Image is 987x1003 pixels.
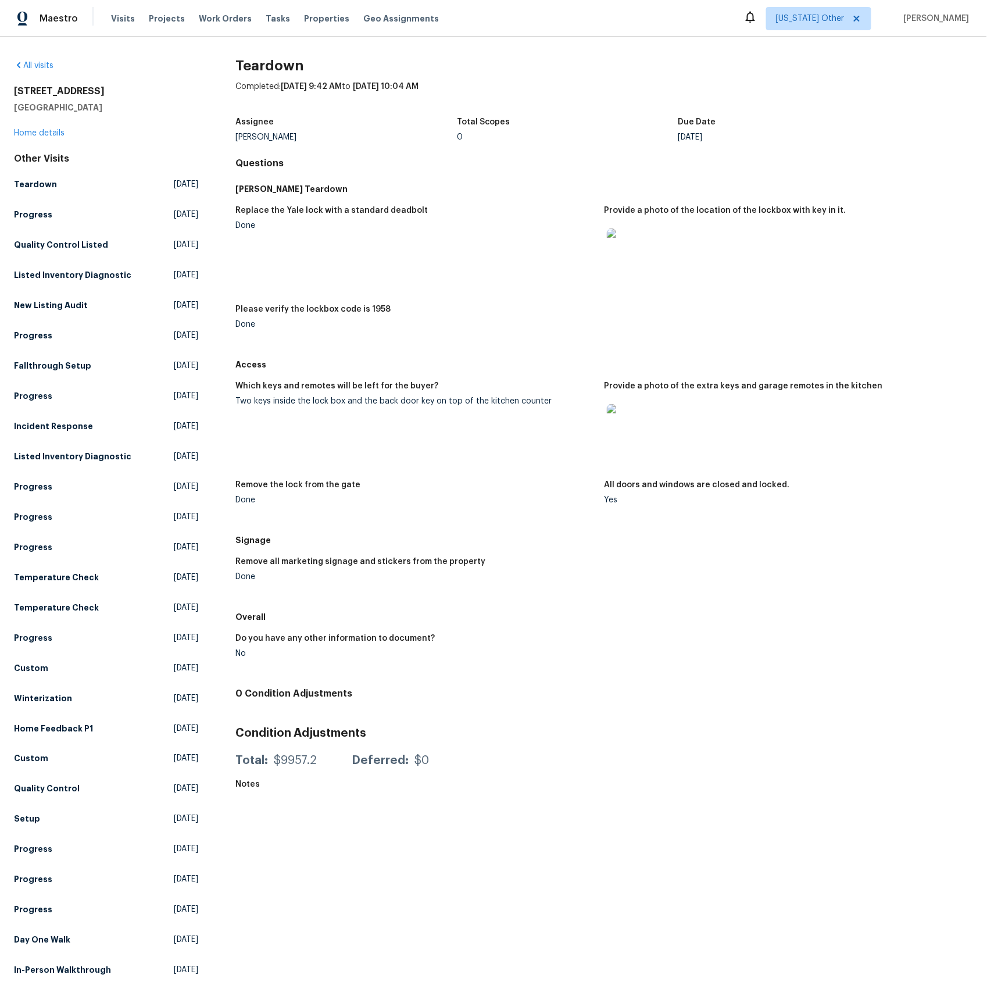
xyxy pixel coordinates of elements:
h5: Provide a photo of the extra keys and garage remotes in the kitchen [605,382,883,390]
h5: Do you have any other information to document? [235,634,435,643]
a: Incident Response[DATE] [14,416,198,437]
h5: Progress [14,632,52,644]
span: [DATE] [174,844,198,855]
a: Custom[DATE] [14,748,198,769]
span: [DATE] [174,753,198,765]
h4: 0 Condition Adjustments [235,688,973,699]
h5: In-Person Walkthrough [14,965,111,976]
span: [DATE] 10:04 AM [353,83,419,91]
h5: Progress [14,904,52,916]
div: No [235,649,595,658]
h5: Home Feedback P1 [14,723,93,734]
a: Progress[DATE] [14,537,198,558]
span: [DATE] [174,420,198,432]
h5: Incident Response [14,420,93,432]
span: [US_STATE] Other [776,13,845,24]
h5: [PERSON_NAME] Teardown [235,183,973,195]
span: [DATE] [174,481,198,492]
h5: Notes [235,781,260,789]
h5: Progress [14,209,52,220]
h5: Listed Inventory Diagnostic [14,269,131,281]
span: [DATE] [174,299,198,311]
a: Progress[DATE] [14,869,198,890]
div: [DATE] [678,133,899,141]
a: Progress[DATE] [14,386,198,406]
a: All visits [14,62,53,70]
span: [DATE] [174,632,198,644]
span: [DATE] [174,330,198,341]
span: [DATE] [174,572,198,583]
a: Progress[DATE] [14,325,198,346]
a: Home details [14,129,65,137]
h4: Questions [235,158,973,169]
span: [DATE] [174,511,198,523]
span: [DATE] [174,783,198,795]
h5: Custom [14,753,48,765]
h5: Custom [14,662,48,674]
span: Properties [304,13,349,24]
a: Teardown[DATE] [14,174,198,195]
h5: Temperature Check [14,602,99,613]
span: Geo Assignments [363,13,439,24]
span: [DATE] [174,693,198,704]
div: Other Visits [14,153,198,165]
h2: Teardown [235,60,973,72]
a: Temperature Check[DATE] [14,597,198,618]
span: Visits [111,13,135,24]
div: Done [235,320,595,329]
h5: Please verify the lockbox code is 1958 [235,305,391,313]
span: [PERSON_NAME] [899,13,970,24]
h5: Winterization [14,693,72,704]
h5: Quality Control [14,783,80,795]
div: Done [235,496,595,504]
div: Two keys inside the lock box and the back door key on top of the kitchen counter [235,397,595,405]
div: Deferred: [352,755,409,767]
h5: Teardown [14,179,57,190]
div: Done [235,573,595,581]
span: [DATE] [174,541,198,553]
a: Progress[DATE] [14,506,198,527]
h5: New Listing Audit [14,299,88,311]
div: Yes [605,496,964,504]
h5: Total Scopes [457,118,510,126]
div: Done [235,222,595,230]
span: [DATE] [174,723,198,734]
a: Progress[DATE] [14,900,198,920]
a: In-Person Walkthrough[DATE] [14,960,198,981]
h5: Quality Control Listed [14,239,108,251]
h5: Temperature Check [14,572,99,583]
a: Listed Inventory Diagnostic[DATE] [14,446,198,467]
span: [DATE] [174,813,198,825]
h5: Progress [14,541,52,553]
div: $0 [414,755,429,767]
span: [DATE] [174,874,198,886]
a: Setup[DATE] [14,809,198,830]
span: [DATE] [174,360,198,372]
a: Temperature Check[DATE] [14,567,198,588]
div: Completed: to [235,81,973,111]
a: Home Feedback P1[DATE] [14,718,198,739]
div: $9957.2 [274,755,317,767]
span: [DATE] [174,209,198,220]
h5: Progress [14,511,52,523]
h5: All doors and windows are closed and locked. [605,481,790,489]
span: [DATE] [174,179,198,190]
h5: Progress [14,844,52,855]
h5: Assignee [235,118,274,126]
a: Winterization[DATE] [14,688,198,709]
a: New Listing Audit[DATE] [14,295,198,316]
h5: Fallthrough Setup [14,360,91,372]
div: 0 [457,133,678,141]
span: [DATE] [174,602,198,613]
span: [DATE] [174,904,198,916]
h3: Condition Adjustments [235,727,973,739]
h5: Progress [14,390,52,402]
a: Fallthrough Setup[DATE] [14,355,198,376]
span: [DATE] 9:42 AM [281,83,342,91]
a: Progress[DATE] [14,476,198,497]
span: [DATE] [174,269,198,281]
h5: Listed Inventory Diagnostic [14,451,131,462]
span: [DATE] [174,965,198,976]
a: Custom[DATE] [14,658,198,679]
h5: [GEOGRAPHIC_DATA] [14,102,198,113]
